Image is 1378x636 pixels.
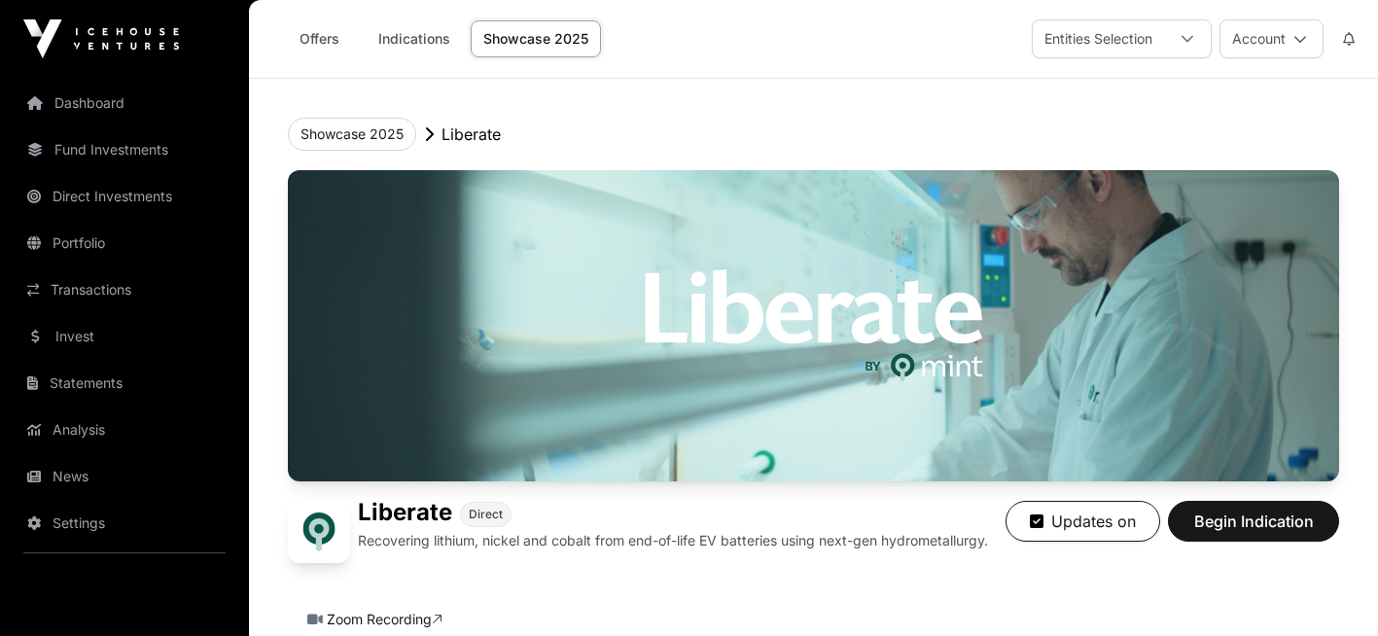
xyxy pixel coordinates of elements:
a: Analysis [16,408,233,451]
button: Updates on [1006,501,1160,542]
a: Zoom Recording [327,611,442,627]
img: Icehouse Ventures Logo [23,19,179,58]
a: Invest [16,315,233,358]
span: Direct [469,507,503,522]
p: Liberate [442,123,501,146]
p: Recovering lithium, nickel and cobalt from end-of-life EV batteries using next-gen hydrometallurgy. [358,531,988,550]
h1: Liberate [358,501,452,527]
a: Direct Investments [16,175,233,218]
div: Entities Selection [1033,20,1164,57]
a: Fund Investments [16,128,233,171]
img: Liberate [288,170,1339,481]
a: News [16,455,233,498]
a: Offers [280,20,358,57]
a: Indications [366,20,463,57]
span: Begin Indication [1192,510,1315,533]
a: Showcase 2025 [471,20,601,57]
a: Dashboard [16,82,233,124]
button: Account [1219,19,1324,58]
a: Transactions [16,268,233,311]
a: Begin Indication [1168,520,1339,540]
button: Showcase 2025 [288,118,416,151]
a: Statements [16,362,233,405]
a: Portfolio [16,222,233,265]
button: Begin Indication [1168,501,1339,542]
a: Settings [16,502,233,545]
img: Liberate [288,501,350,563]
